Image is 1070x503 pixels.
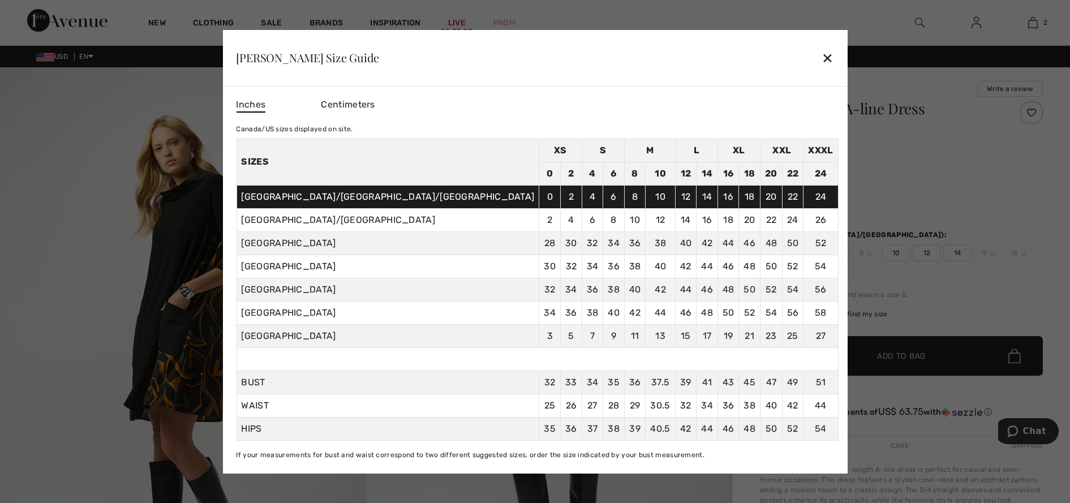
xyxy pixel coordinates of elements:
[565,423,577,434] span: 36
[680,423,691,434] span: 42
[603,324,625,347] td: 9
[697,255,718,278] td: 44
[744,377,755,388] span: 45
[608,400,620,411] span: 28
[237,324,539,347] td: [GEOGRAPHIC_DATA]
[646,185,675,208] td: 10
[624,255,646,278] td: 38
[760,255,783,278] td: 50
[582,208,603,231] td: 6
[624,162,646,185] td: 8
[582,301,603,324] td: 38
[717,162,739,185] td: 16
[624,278,646,301] td: 40
[815,400,827,411] span: 44
[803,208,838,231] td: 26
[766,423,777,434] span: 50
[744,423,755,434] span: 48
[321,99,375,110] span: Centimeters
[717,185,739,208] td: 16
[608,377,620,388] span: 35
[237,417,539,440] td: HIPS
[651,377,669,388] span: 37.5
[608,423,620,434] span: 38
[803,139,838,162] td: XXXL
[646,255,675,278] td: 40
[760,185,783,208] td: 20
[803,231,838,255] td: 52
[675,301,697,324] td: 46
[582,162,603,185] td: 4
[815,423,827,434] span: 54
[587,423,598,434] span: 37
[237,394,539,417] td: WAIST
[782,255,803,278] td: 52
[603,278,625,301] td: 38
[697,231,718,255] td: 42
[566,400,577,411] span: 26
[582,324,603,347] td: 7
[675,139,717,162] td: L
[650,423,670,434] span: 40.5
[539,185,561,208] td: 0
[236,98,265,113] span: Inches
[236,52,379,63] div: [PERSON_NAME] Size Guide
[539,278,561,301] td: 32
[760,208,783,231] td: 22
[675,185,697,208] td: 12
[624,231,646,255] td: 36
[237,185,539,208] td: [GEOGRAPHIC_DATA]/[GEOGRAPHIC_DATA]/[GEOGRAPHIC_DATA]
[624,324,646,347] td: 11
[760,231,783,255] td: 48
[675,208,697,231] td: 14
[646,231,675,255] td: 38
[587,377,599,388] span: 34
[561,324,582,347] td: 5
[822,46,833,70] div: ✕
[646,278,675,301] td: 42
[803,301,838,324] td: 58
[766,377,777,388] span: 47
[646,324,675,347] td: 13
[787,423,798,434] span: 52
[739,301,760,324] td: 52
[680,400,691,411] span: 32
[803,185,838,208] td: 24
[697,208,718,231] td: 16
[629,423,641,434] span: 39
[561,185,582,208] td: 2
[760,301,783,324] td: 54
[237,139,539,185] th: Sizes
[561,301,582,324] td: 36
[739,208,760,231] td: 20
[650,400,670,411] span: 30.5
[624,301,646,324] td: 42
[539,255,561,278] td: 30
[539,208,561,231] td: 2
[717,255,739,278] td: 46
[803,324,838,347] td: 27
[544,377,556,388] span: 32
[582,185,603,208] td: 4
[539,324,561,347] td: 3
[744,400,755,411] span: 38
[561,278,582,301] td: 34
[717,231,739,255] td: 44
[544,423,556,434] span: 35
[697,324,718,347] td: 17
[561,255,582,278] td: 32
[675,231,697,255] td: 40
[237,301,539,324] td: [GEOGRAPHIC_DATA]
[25,8,48,18] span: Chat
[782,324,803,347] td: 25
[723,400,734,411] span: 36
[782,185,803,208] td: 22
[675,162,697,185] td: 12
[717,324,739,347] td: 19
[236,450,838,460] div: If your measurements for bust and waist correspond to two different suggested sizes, order the si...
[680,377,691,388] span: 39
[803,255,838,278] td: 54
[603,301,625,324] td: 40
[582,278,603,301] td: 36
[582,139,624,162] td: S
